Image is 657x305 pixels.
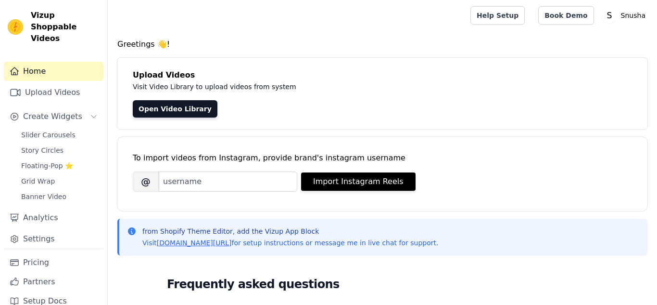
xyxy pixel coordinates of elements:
a: Settings [4,229,103,249]
img: Vizup [8,19,23,35]
a: Floating-Pop ⭐ [15,159,103,172]
a: Upload Videos [4,83,103,102]
h4: Upload Videos [133,69,632,81]
p: Visit for setup instructions or message me in live chat for support. [142,238,438,248]
p: Visit Video Library to upload videos from system [133,81,564,93]
a: Analytics [4,208,103,227]
span: @ [133,172,159,192]
a: [DOMAIN_NAME][URL] [157,239,232,247]
text: S [606,11,612,20]
button: S Snusha [602,7,649,24]
span: Grid Wrap [21,176,55,186]
a: Slider Carousels [15,128,103,142]
p: Snusha [617,7,649,24]
button: Create Widgets [4,107,103,126]
span: Vizup Shoppable Videos [31,10,100,44]
div: To import videos from Instagram, provide brand's instagram username [133,152,632,164]
span: Floating-Pop ⭐ [21,161,73,171]
a: Partners [4,272,103,292]
a: Banner Video [15,190,103,203]
p: from Shopify Theme Editor, add the Vizup App Block [142,226,438,236]
a: Pricing [4,253,103,272]
a: Grid Wrap [15,174,103,188]
a: Book Demo [538,6,594,25]
span: Banner Video [21,192,66,201]
span: Story Circles [21,146,63,155]
a: Help Setup [470,6,525,25]
a: Open Video Library [133,100,217,118]
button: Import Instagram Reels [301,172,416,191]
span: Create Widgets [23,111,82,122]
h4: Greetings 👋! [117,39,647,50]
input: username [159,172,297,192]
a: Story Circles [15,144,103,157]
h2: Frequently asked questions [167,275,598,294]
a: Home [4,62,103,81]
span: Slider Carousels [21,130,76,140]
